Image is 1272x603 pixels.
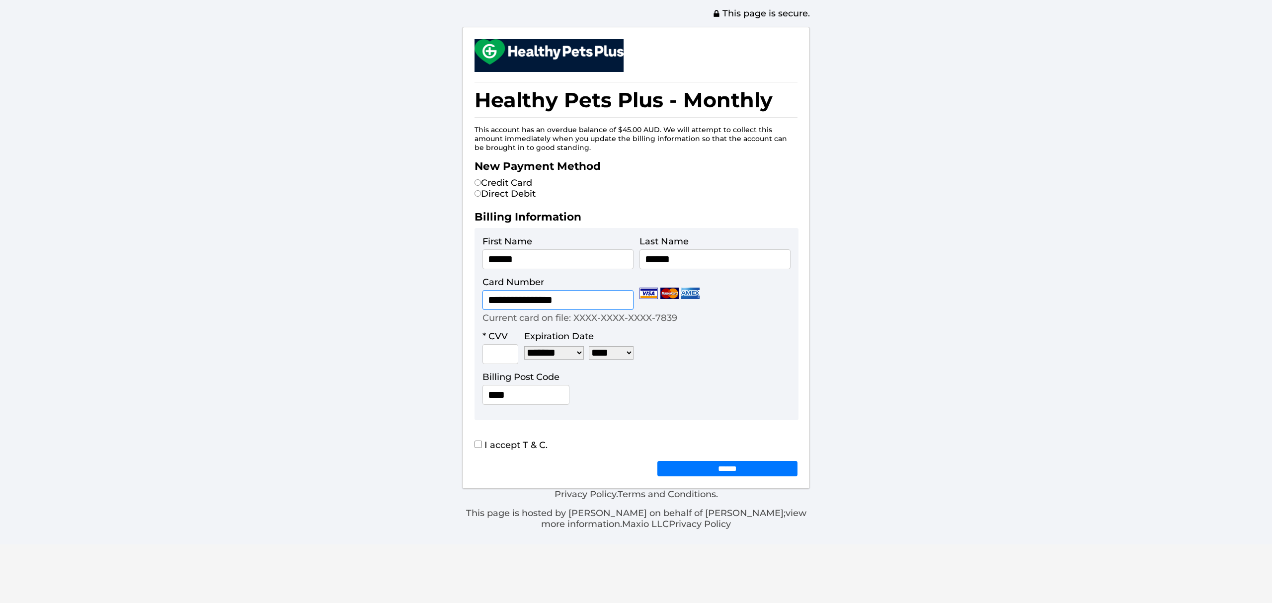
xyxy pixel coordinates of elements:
[475,179,481,186] input: Credit Card
[462,508,810,529] p: This page is hosted by [PERSON_NAME] on behalf of [PERSON_NAME]; Maxio LLC
[482,312,677,323] p: Current card on file: XXXX-XXXX-XXXX-7839
[482,372,559,382] label: Billing Post Code
[475,441,482,448] input: I accept T & C.
[541,508,806,529] a: view more information.
[475,177,532,188] label: Credit Card
[475,39,624,65] img: small.png
[681,288,700,299] img: Amex
[475,188,536,199] label: Direct Debit
[475,82,797,118] h1: Healthy Pets Plus - Monthly
[639,236,689,247] label: Last Name
[639,288,658,299] img: Visa
[475,190,481,197] input: Direct Debit
[618,489,716,500] a: Terms and Conditions
[475,210,797,228] h2: Billing Information
[475,159,797,177] h2: New Payment Method
[462,489,810,529] div: . .
[475,125,797,152] p: This account has an overdue balance of $45.00 AUD. We will attempt to collect this amount immedia...
[669,519,731,529] a: Privacy Policy
[555,489,616,500] a: Privacy Policy
[482,277,544,288] label: Card Number
[482,331,508,342] label: * CVV
[524,331,594,342] label: Expiration Date
[475,440,548,451] label: I accept T & C.
[482,236,532,247] label: First Name
[660,288,679,299] img: Mastercard
[713,8,810,19] span: This page is secure.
